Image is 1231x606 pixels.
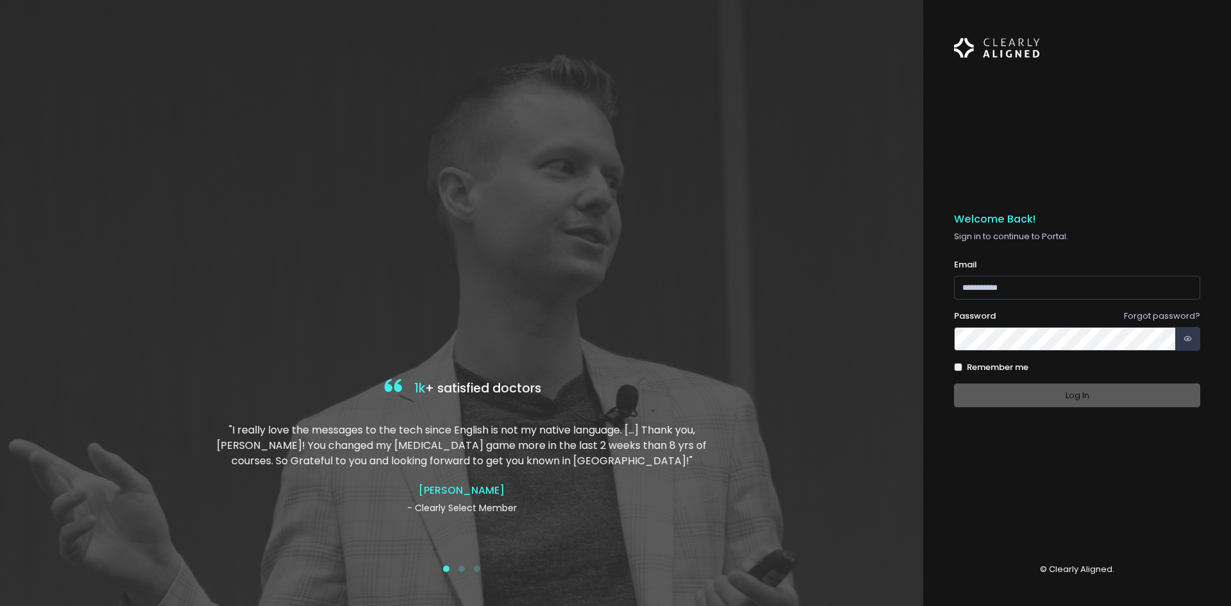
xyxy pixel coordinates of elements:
[954,213,1200,226] h5: Welcome Back!
[954,230,1200,243] p: Sign in to continue to Portal.
[967,361,1028,374] label: Remember me
[954,563,1200,576] p: © Clearly Aligned.
[214,501,710,515] p: - Clearly Select Member
[954,31,1040,65] img: Logo Horizontal
[1124,310,1200,322] a: Forgot password?
[214,484,710,496] h4: [PERSON_NAME]
[954,310,996,323] label: Password
[414,380,425,397] span: 1k
[214,423,710,469] p: "I really love the messages to the tech since English is not my native language. […] Thank you, [...
[954,258,977,271] label: Email
[214,376,710,402] h4: + satisfied doctors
